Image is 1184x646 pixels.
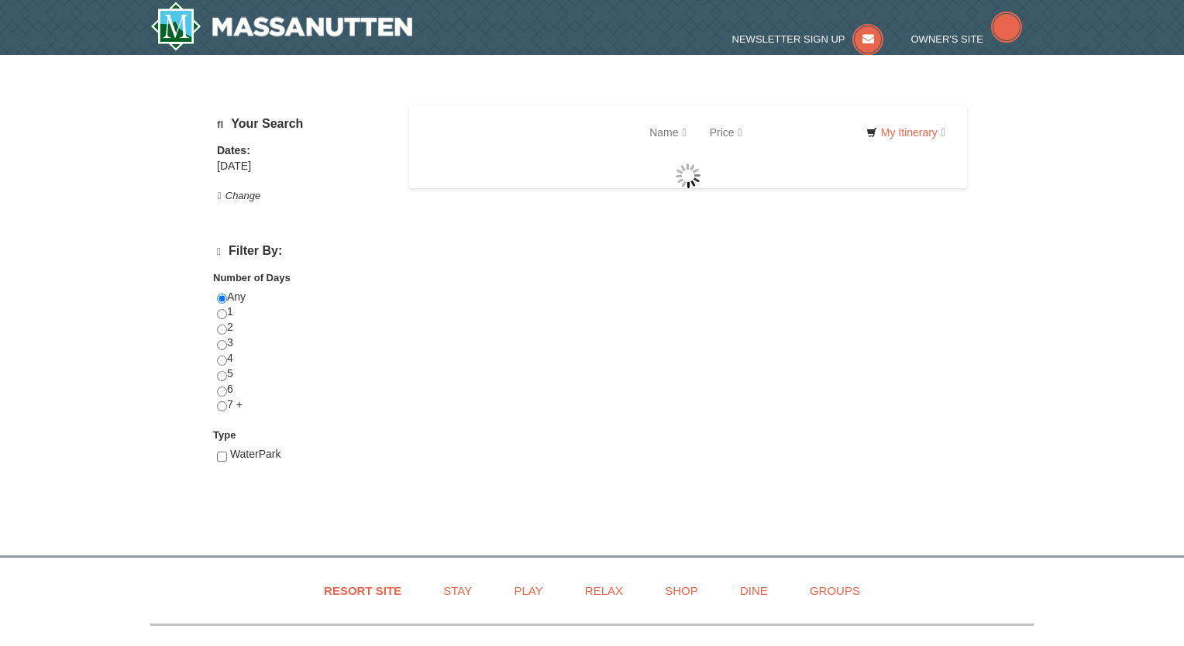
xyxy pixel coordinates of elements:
a: Price [698,117,754,148]
strong: Number of Days [213,272,291,283]
h4: Filter By: [217,244,390,259]
a: Groups [790,573,879,608]
a: Play [494,573,562,608]
img: Massanutten Resort Logo [150,2,412,51]
a: Dine [721,573,787,608]
a: Relax [566,573,642,608]
a: Massanutten Resort [150,2,412,51]
a: Name [638,117,697,148]
strong: Dates: [217,144,250,156]
a: Stay [424,573,491,608]
span: WaterPark [230,448,281,460]
div: [DATE] [217,159,390,174]
span: Newsletter Sign Up [732,33,845,45]
span: Owner's Site [911,33,984,45]
a: My Itinerary [856,121,955,144]
strong: Type [213,429,236,441]
a: Resort Site [305,573,421,608]
div: Any 1 2 3 4 5 6 7 + [217,290,390,428]
img: wait gif [676,163,700,188]
a: Newsletter Sign Up [732,33,884,45]
h5: Your Search [217,117,390,132]
a: Owner's Site [911,33,1023,45]
button: Change [217,187,261,204]
a: Shop [645,573,718,608]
